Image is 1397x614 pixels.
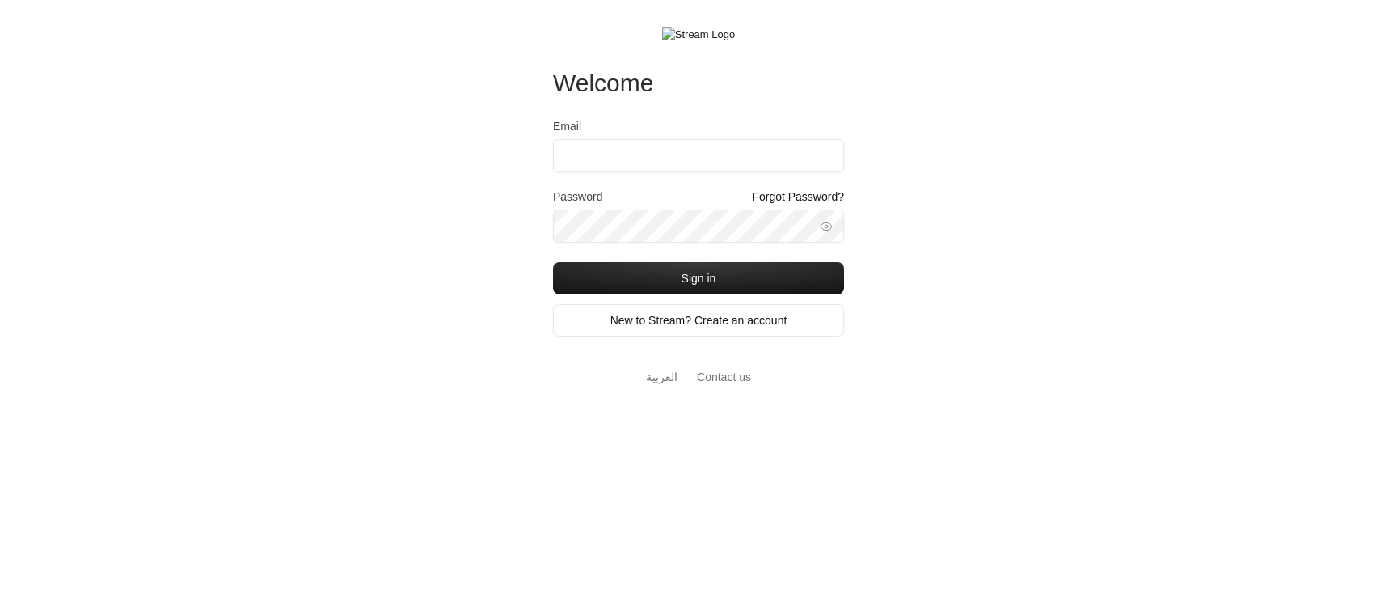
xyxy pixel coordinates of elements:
label: Email [553,118,581,134]
button: toggle password visibility [813,214,839,239]
button: Contact us [697,369,751,386]
a: Forgot Password? [752,188,844,205]
span: Welcome [553,70,653,96]
img: Stream Logo [662,27,735,43]
a: العربية [646,362,677,392]
button: Sign in [553,262,844,294]
a: New to Stream? Create an account [553,304,844,337]
a: Contact us [697,371,751,383]
label: Password [553,188,602,205]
